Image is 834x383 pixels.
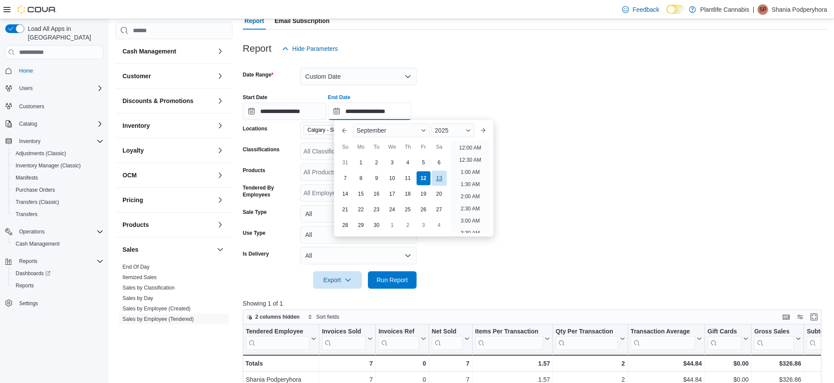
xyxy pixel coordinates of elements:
h3: Sales [122,245,139,254]
div: day-27 [432,203,446,216]
button: Export [313,271,362,289]
h3: Report [243,43,271,54]
label: Date Range [243,71,274,78]
button: Catalog [2,118,107,130]
span: Reports [16,282,34,289]
h3: Customer [122,72,151,80]
label: Use Type [243,230,265,236]
span: Sales by Employee (Created) [122,305,191,312]
span: Email Subscription [275,12,330,30]
button: Net Sold [432,328,470,350]
div: day-6 [432,156,446,170]
h3: OCM [122,171,137,180]
span: Home [16,65,103,76]
button: Inventory [16,136,44,147]
a: Purchase Orders [12,185,59,195]
div: Qty Per Transaction [556,328,618,336]
div: day-31 [338,156,352,170]
button: Items Per Transaction [475,328,550,350]
div: day-26 [417,203,430,216]
div: day-29 [354,218,368,232]
h3: Loyalty [122,146,144,155]
button: Display options [795,312,805,322]
button: Purchase Orders [9,184,107,196]
span: Dashboards [12,268,103,279]
div: day-14 [338,187,352,201]
p: Shania Podperyhora [771,4,827,15]
div: Qty Per Transaction [556,328,618,350]
div: September, 2025 [338,155,447,233]
button: Keyboard shortcuts [781,312,791,322]
span: Reports [16,256,103,266]
a: Inventory Manager (Classic) [12,160,84,171]
label: Products [243,167,265,174]
div: Totals [245,358,316,369]
div: We [385,140,399,154]
div: Invoices Ref [378,328,419,336]
div: day-2 [401,218,415,232]
span: Transfers [16,211,37,218]
span: Sort fields [316,313,339,320]
span: September [357,127,386,134]
a: End Of Day [122,264,149,270]
div: day-22 [354,203,368,216]
span: Transfers (Classic) [12,197,103,207]
span: 2025 [435,127,448,134]
button: Sales [215,244,225,255]
p: | [753,4,755,15]
button: Inventory [215,120,225,131]
span: Transfers (Classic) [16,199,59,206]
span: Manifests [12,173,103,183]
span: Catalog [19,120,37,127]
div: day-10 [385,171,399,185]
div: 7 [432,358,470,369]
div: day-11 [401,171,415,185]
div: day-3 [385,156,399,170]
button: Tendered Employee [246,328,316,350]
div: Sa [432,140,446,154]
div: day-8 [354,171,368,185]
button: Qty Per Transaction [556,328,625,350]
div: Invoices Sold [322,328,366,336]
img: Cova [17,5,56,14]
a: Feedback [619,1,662,18]
a: Manifests [12,173,41,183]
button: Sort fields [304,312,343,322]
div: Items Per Transaction [475,328,543,350]
button: Reports [2,255,107,267]
button: Products [215,220,225,230]
div: $44.84 [630,358,702,369]
button: Previous Month [338,123,351,137]
span: Sales by Day [122,295,153,302]
div: Su [338,140,352,154]
button: Customer [215,71,225,81]
div: day-5 [417,156,430,170]
div: day-21 [338,203,352,216]
span: SP [759,4,766,15]
button: Hide Parameters [278,40,341,57]
button: Next month [476,123,490,137]
div: day-12 [417,171,430,185]
div: Invoices Sold [322,328,366,350]
button: Sales [122,245,213,254]
div: 2 [556,358,625,369]
button: Inventory [2,135,107,147]
nav: Complex example [5,61,103,332]
span: Dashboards [16,270,50,277]
button: Transfers (Classic) [9,196,107,208]
button: Products [122,220,213,229]
div: day-16 [370,187,384,201]
button: Cash Management [9,238,107,250]
button: Run Report [368,271,417,289]
a: Home [16,66,36,76]
div: Gross Sales [754,328,794,350]
div: day-4 [401,156,415,170]
button: Enter fullscreen [809,312,819,322]
div: Mo [354,140,368,154]
span: Settings [16,298,103,309]
label: Classifications [243,146,280,153]
span: Itemized Sales [122,274,157,281]
a: Transfers [12,209,41,220]
a: Sales by Day [122,295,153,301]
span: Inventory [19,138,40,145]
